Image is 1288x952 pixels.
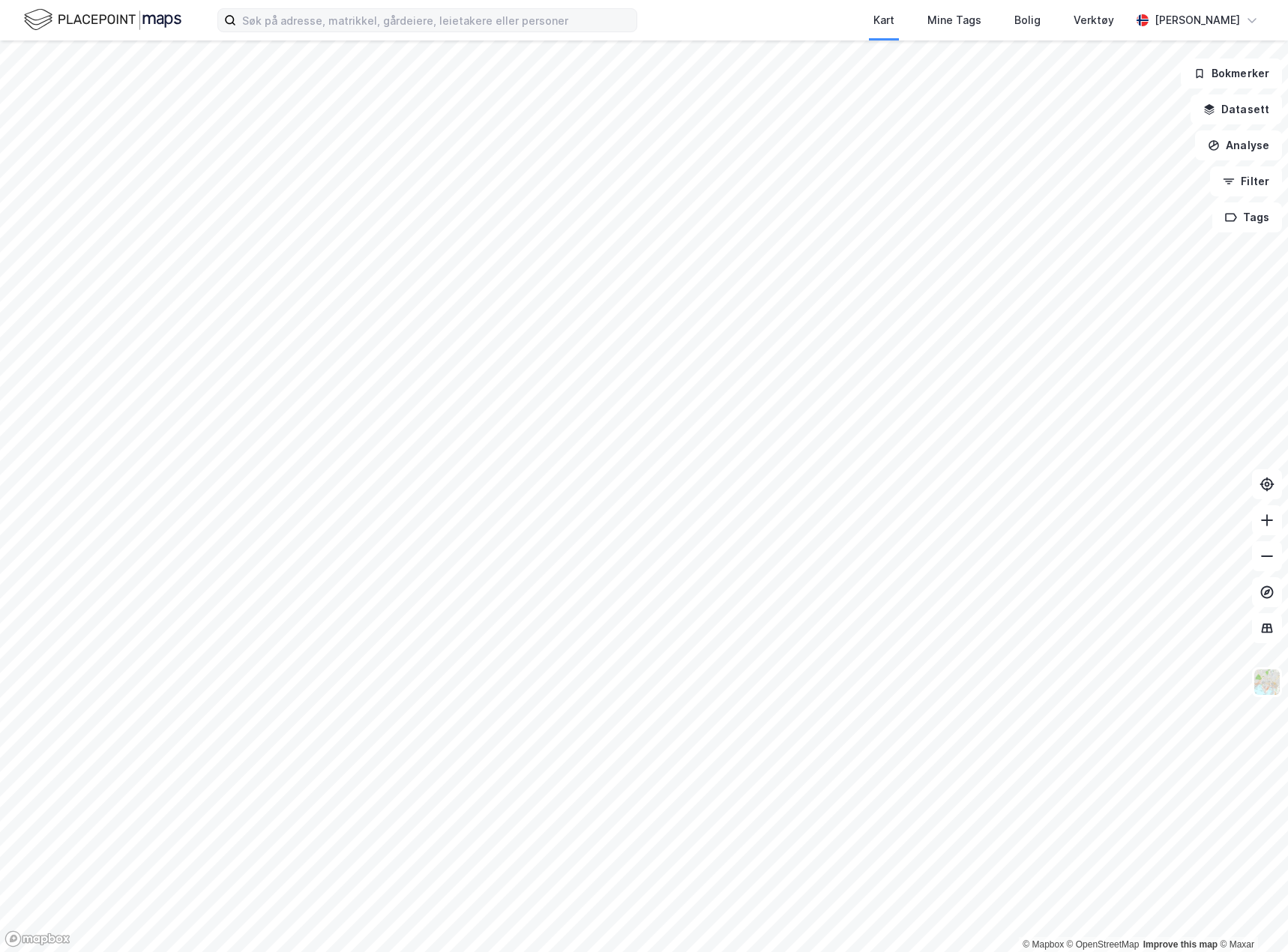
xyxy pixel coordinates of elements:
div: Kart [873,11,894,29]
div: [PERSON_NAME] [1155,11,1240,29]
div: Kontrollprogram for chat [1213,880,1288,952]
div: Bolig [1014,11,1041,29]
iframe: Chat Widget [1213,880,1288,952]
img: logo.f888ab2527a4732fd821a326f86c7f29.svg [24,7,181,33]
div: Verktøy [1074,11,1114,29]
input: Søk på adresse, matrikkel, gårdeiere, leietakere eller personer [236,9,637,31]
div: Mine Tags [927,11,981,29]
